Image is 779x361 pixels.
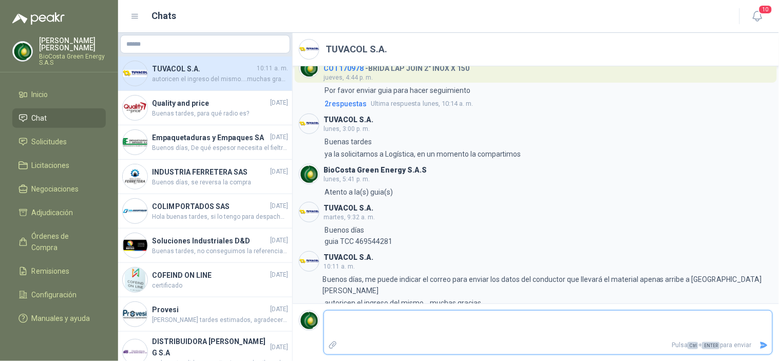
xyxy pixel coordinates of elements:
[748,7,767,26] button: 10
[118,91,292,125] a: Company LogoQuality and price[DATE]Buenas tardes, para qué radio es?
[325,224,392,247] p: Buenos días guia TCC 469544281
[123,61,147,86] img: Company Logo
[32,183,79,195] span: Negociaciones
[118,194,292,229] a: Company LogoCOLIMPORTADOS SAS[DATE]Hola buenas tardes, si lo tengo para despachar por transportad...
[758,5,773,14] span: 10
[152,63,255,74] h4: TUVACOL S.A.
[32,136,67,147] span: Solicitudes
[325,297,481,309] p: autoricen el ingreso del mismo....muchas gracias
[324,64,364,72] span: COT170978
[39,37,106,51] p: [PERSON_NAME] [PERSON_NAME]
[299,202,319,222] img: Company Logo
[123,96,147,120] img: Company Logo
[371,99,473,109] span: lunes, 10:14 a. m.
[270,236,288,245] span: [DATE]
[32,160,70,171] span: Licitaciones
[12,203,106,222] a: Adjudicación
[118,263,292,297] a: Company LogoCOFEIND ON LINE[DATE]certificado
[270,201,288,211] span: [DATE]
[702,342,720,349] span: ENTER
[270,132,288,142] span: [DATE]
[324,176,370,183] span: lunes, 5:41 p. m.
[32,207,73,218] span: Adjudicación
[32,89,48,100] span: Inicio
[32,313,90,324] span: Manuales y ayuda
[12,156,106,175] a: Licitaciones
[152,281,288,291] span: certificado
[755,336,772,354] button: Enviar
[152,166,268,178] h4: INDUSTRIA FERRETERA SAS
[118,160,292,194] a: Company LogoINDUSTRIA FERRETERA SAS[DATE]Buenos días, se reversa la compra
[39,53,106,66] p: BioCosta Green Energy S.A.S
[152,201,268,212] h4: COLIMPORTADOS SAS
[123,268,147,292] img: Company Logo
[152,246,288,256] span: Buenas tardes, no conseguimos la referencia de la pulidora adjunto foto de herramienta. Por favor...
[324,214,375,221] span: martes, 9:32 a. m.
[322,98,773,109] a: 2respuestasUltima respuestalunes, 10:14 a. m.
[324,205,373,211] h3: TUVACOL S.A.
[12,108,106,128] a: Chat
[325,136,372,147] p: Buenas tardes
[270,167,288,177] span: [DATE]
[13,42,32,61] img: Company Logo
[152,270,268,281] h4: COFEIND ON LINE
[12,261,106,281] a: Remisiones
[322,274,773,296] p: Buenos días, me puede indicar el correo para enviar los datos del conductor que llevará el materi...
[152,98,268,109] h4: Quality and price
[324,336,341,354] label: Adjuntar archivos
[118,125,292,160] a: Company LogoEmpaquetaduras y Empaques SA[DATE]Buenos días, De qué espesor necesita el fieltro?
[324,62,469,71] h4: - BRIDA LAP JOIN 2" INOX X 150
[688,342,698,349] span: Ctrl
[326,42,387,56] h2: TUVACOL S.A.
[257,64,288,73] span: 10:11 a. m.
[12,309,106,328] a: Manuales y ayuda
[371,99,421,109] span: Ultima respuesta
[325,98,367,109] span: 2 respuesta s
[152,143,288,153] span: Buenos días, De qué espesor necesita el fieltro?
[152,9,177,23] h1: Chats
[324,263,355,270] span: 10:11 a. m.
[341,336,756,354] p: Pulsa + para enviar
[325,148,521,160] p: ya la solicitamos a Logística, en un momento la compartimos
[118,297,292,332] a: Company LogoProvesi[DATE][PERSON_NAME] tardes estimados, agradecería su ayuda con los comentarios...
[299,164,319,184] img: Company Logo
[299,311,319,330] img: Company Logo
[324,117,373,123] h3: TUVACOL S.A.
[12,285,106,305] a: Configuración
[299,114,319,134] img: Company Logo
[118,229,292,263] a: Company LogoSoluciones Industriales D&D[DATE]Buenas tardes, no conseguimos la referencia de la pu...
[152,132,268,143] h4: Empaquetaduras y Empaques SA
[299,40,319,59] img: Company Logo
[324,167,427,173] h3: BioCosta Green Energy S.A.S
[270,305,288,314] span: [DATE]
[325,186,393,198] p: Atento a la(s) guia(s)
[324,74,373,81] span: jueves, 4:44 p. m.
[32,112,47,124] span: Chat
[12,132,106,151] a: Solicitudes
[32,265,70,277] span: Remisiones
[270,343,288,352] span: [DATE]
[152,178,288,187] span: Buenos días, se reversa la compra
[324,255,373,260] h3: TUVACOL S.A.
[299,252,319,271] img: Company Logo
[12,226,106,257] a: Órdenes de Compra
[325,85,470,96] p: Por favor enviar guia para hacer seguimiento
[324,125,370,132] span: lunes, 3:00 p. m.
[152,336,268,358] h4: DISTRIBUIDORA [PERSON_NAME] G S.A
[123,199,147,223] img: Company Logo
[152,74,288,84] span: autoricen el ingreso del mismo....muchas gracias
[123,130,147,155] img: Company Logo
[123,233,147,258] img: Company Logo
[12,12,65,25] img: Logo peakr
[152,315,288,325] span: [PERSON_NAME] tardes estimados, agradecería su ayuda con los comentarios acerca de esta devolució...
[32,231,96,253] span: Órdenes de Compra
[152,304,268,315] h4: Provesi
[12,179,106,199] a: Negociaciones
[270,270,288,280] span: [DATE]
[12,85,106,104] a: Inicio
[123,164,147,189] img: Company Logo
[270,98,288,108] span: [DATE]
[118,56,292,91] a: Company LogoTUVACOL S.A.10:11 a. m.autoricen el ingreso del mismo....muchas gracias
[123,302,147,327] img: Company Logo
[152,235,268,246] h4: Soluciones Industriales D&D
